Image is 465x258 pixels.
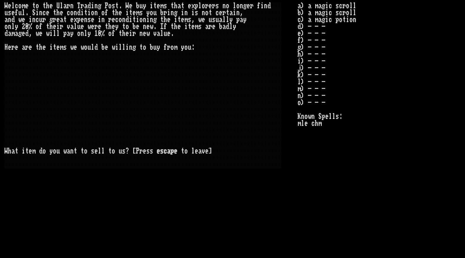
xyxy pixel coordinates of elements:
div: u [88,44,91,51]
div: r [11,44,15,51]
div: , [191,16,195,23]
div: c [115,16,119,23]
div: e [81,16,84,23]
div: h [56,9,60,16]
div: w [150,23,153,30]
div: o [236,2,240,9]
div: f [112,30,115,37]
div: a [70,23,74,30]
div: f [15,9,18,16]
div: n [101,16,105,23]
div: b [160,9,164,16]
div: n [94,9,98,16]
div: a [8,30,11,37]
div: i [126,9,129,16]
div: n [240,2,243,9]
div: h [49,23,53,30]
div: i [174,16,177,23]
div: e [129,2,133,9]
div: s [188,16,191,23]
div: e [70,16,74,23]
div: r [212,2,216,9]
div: f [164,23,167,30]
div: l [229,23,233,30]
div: n [70,2,74,9]
div: a [22,44,25,51]
div: b [101,44,105,51]
div: H [4,44,8,51]
div: e [136,23,139,30]
div: e [167,30,171,37]
div: p [77,16,81,23]
div: y [146,9,150,16]
div: i [129,16,133,23]
div: l [91,44,94,51]
div: a [219,16,222,23]
div: w [198,16,202,23]
div: e [8,2,11,9]
div: T [77,2,81,9]
div: m [184,16,188,23]
div: a [4,16,8,23]
div: i [88,9,91,16]
div: a [222,23,226,30]
div: c [43,9,46,16]
div: t [43,2,46,9]
div: g [153,16,157,23]
div: r [43,16,46,23]
div: n [94,2,98,9]
div: . [25,9,29,16]
div: d [267,2,271,9]
div: s [112,2,115,9]
div: r [250,2,254,9]
div: l [60,2,63,9]
div: i [49,30,53,37]
div: s [195,9,198,16]
div: m [60,44,63,51]
div: w [46,30,49,37]
div: o [150,9,153,16]
div: e [15,44,18,51]
div: u [216,16,219,23]
div: . [171,30,174,37]
div: e [219,9,222,16]
div: o [205,9,209,16]
div: l [22,9,25,16]
div: g [49,16,53,23]
div: p [195,2,198,9]
div: d [94,44,98,51]
div: i [98,16,101,23]
div: % [29,23,32,30]
div: i [115,44,119,51]
div: r [222,9,226,16]
div: e [74,44,77,51]
div: t [181,2,184,9]
div: w [70,44,74,51]
div: i [167,9,171,16]
div: e [143,30,146,37]
div: s [88,16,91,23]
div: u [18,9,22,16]
div: e [181,16,184,23]
div: c [216,9,219,16]
div: n [8,23,11,30]
div: , [29,30,32,37]
div: m [22,2,25,9]
div: e [91,23,94,30]
div: r [209,23,212,30]
div: n [8,16,11,23]
div: e [177,23,181,30]
div: r [94,23,98,30]
div: W [4,2,8,9]
div: n [171,9,174,16]
div: o [202,2,205,9]
div: a [205,23,209,30]
div: e [119,9,122,16]
div: y [115,23,119,30]
div: g [243,2,247,9]
div: w [88,23,91,30]
div: e [212,23,216,30]
div: e [126,30,129,37]
div: e [112,16,115,23]
div: r [205,2,209,9]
